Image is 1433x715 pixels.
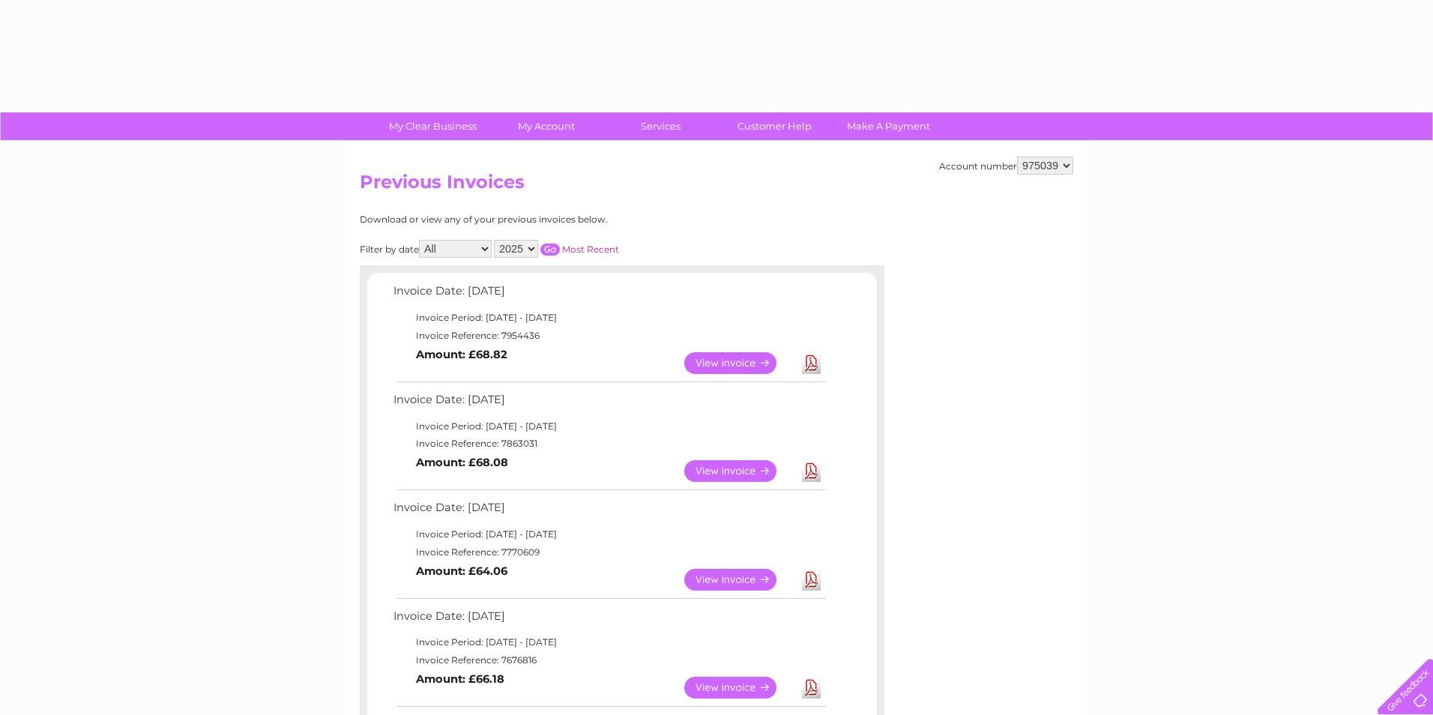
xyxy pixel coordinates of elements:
td: Invoice Period: [DATE] - [DATE] [390,309,828,327]
div: Download or view any of your previous invoices below. [360,214,753,225]
h2: Previous Invoices [360,172,1073,200]
td: Invoice Reference: 7954436 [390,327,828,345]
a: Services [599,112,722,140]
a: View [684,677,794,699]
a: Download [802,352,821,374]
a: View [684,352,794,374]
a: Most Recent [562,244,619,255]
td: Invoice Reference: 7863031 [390,435,828,453]
td: Invoice Date: [DATE] [390,498,828,525]
b: Amount: £68.82 [416,348,507,361]
b: Amount: £68.08 [416,456,508,469]
td: Invoice Period: [DATE] - [DATE] [390,525,828,543]
td: Invoice Date: [DATE] [390,281,828,309]
div: Account number [939,157,1073,175]
a: Make A Payment [827,112,950,140]
a: My Account [485,112,609,140]
a: My Clear Business [371,112,495,140]
a: Download [802,677,821,699]
a: Download [802,460,821,482]
td: Invoice Reference: 7676816 [390,651,828,669]
a: Download [802,569,821,591]
b: Amount: £64.06 [416,564,507,578]
b: Amount: £66.18 [416,672,504,686]
td: Invoice Date: [DATE] [390,606,828,634]
a: View [684,569,794,591]
td: Invoice Date: [DATE] [390,390,828,417]
div: Filter by date [360,240,753,258]
td: Invoice Period: [DATE] - [DATE] [390,633,828,651]
td: Invoice Reference: 7770609 [390,543,828,561]
a: View [684,460,794,482]
a: Customer Help [713,112,836,140]
td: Invoice Period: [DATE] - [DATE] [390,417,828,435]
